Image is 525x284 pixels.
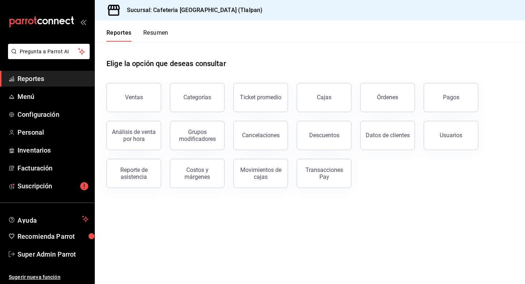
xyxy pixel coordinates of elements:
span: Personal [17,127,89,137]
span: Super Admin Parrot [17,249,89,259]
button: Ventas [106,83,161,112]
div: Transacciones Pay [302,166,347,180]
button: open_drawer_menu [80,19,86,25]
button: Descuentos [297,121,351,150]
div: Datos de clientes [366,132,410,139]
span: Ayuda [17,215,79,223]
div: navigation tabs [106,29,168,42]
button: Reporte de asistencia [106,159,161,188]
span: Pregunta a Parrot AI [20,48,78,55]
div: Análisis de venta por hora [111,128,156,142]
div: Cajas [317,93,332,102]
div: Descuentos [309,132,339,139]
h3: Sucursal: Cafeteria [GEOGRAPHIC_DATA] (Tlalpan) [121,6,262,15]
button: Órdenes [360,83,415,112]
div: Categorías [183,94,211,101]
span: Menú [17,92,89,101]
button: Resumen [143,29,168,42]
a: Cajas [297,83,351,112]
button: Grupos modificadores [170,121,225,150]
button: Transacciones Pay [297,159,351,188]
button: Pregunta a Parrot AI [8,44,90,59]
button: Reportes [106,29,132,42]
button: Usuarios [424,121,478,150]
a: Pregunta a Parrot AI [5,53,90,61]
span: Reportes [17,74,89,84]
button: Ticket promedio [233,83,288,112]
button: Pagos [424,83,478,112]
button: Análisis de venta por hora [106,121,161,150]
button: Costos y márgenes [170,159,225,188]
button: Movimientos de cajas [233,159,288,188]
div: Costos y márgenes [175,166,220,180]
button: Cancelaciones [233,121,288,150]
div: Ventas [125,94,143,101]
div: Pagos [443,94,459,101]
div: Ticket promedio [240,94,281,101]
button: Categorías [170,83,225,112]
h1: Elige la opción que deseas consultar [106,58,226,69]
span: Sugerir nueva función [9,273,89,281]
span: Inventarios [17,145,89,155]
span: Suscripción [17,181,89,191]
div: Órdenes [377,94,398,101]
div: Usuarios [440,132,462,139]
div: Grupos modificadores [175,128,220,142]
div: Reporte de asistencia [111,166,156,180]
div: Cancelaciones [242,132,280,139]
span: Configuración [17,110,89,119]
span: Facturación [17,163,89,173]
span: Recomienda Parrot [17,231,89,241]
div: Movimientos de cajas [238,166,283,180]
button: Datos de clientes [360,121,415,150]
